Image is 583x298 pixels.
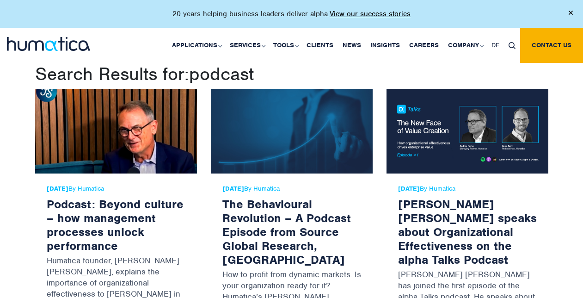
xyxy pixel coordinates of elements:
img: The Behavioural Revolution – A Podcast Episode from Source Global Research, London [211,89,373,174]
a: Contact us [520,28,583,63]
a: [PERSON_NAME] [PERSON_NAME] speaks about Organizational Effectiveness on the alpha Talks Podcast [398,197,537,267]
p: 20 years helping business leaders deliver alpha. [172,9,411,19]
span: By Humatica [398,185,537,192]
a: Insights [366,28,405,63]
a: Clients [302,28,338,63]
a: Company [443,28,487,63]
a: Applications [167,28,225,63]
span: DE [491,41,499,49]
h1: Search Results for: [35,63,548,85]
strong: [DATE] [222,185,244,192]
a: Tools [269,28,302,63]
span: podcast [189,63,254,85]
strong: [DATE] [47,185,68,192]
img: search_icon [509,42,515,49]
img: logo [7,37,90,51]
span: By Humatica [222,185,361,192]
a: Services [225,28,269,63]
a: News [338,28,366,63]
strong: [DATE] [398,185,420,192]
a: DE [487,28,504,63]
span: By Humatica [47,185,185,192]
img: Podcast: Beyond culture – how management processes unlock performance [35,89,197,174]
img: Andros Payne speaks about Organizational Effectiveness on the alpha Talks Podcast [387,89,548,174]
a: Podcast: Beyond culture – how management processes unlock performance [47,197,184,253]
a: Careers [405,28,443,63]
a: View our success stories [330,9,411,19]
a: The Behavioural Revolution – A Podcast Episode from Source Global Research, [GEOGRAPHIC_DATA] [222,197,351,267]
